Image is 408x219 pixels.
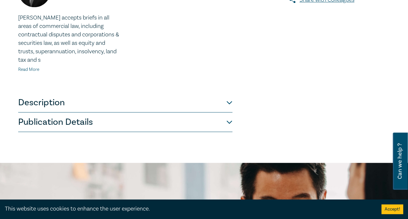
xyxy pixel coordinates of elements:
p: [PERSON_NAME] accepts briefs in all areas of commercial law, including contractual disputes and c... [18,14,121,64]
button: Description [18,93,232,112]
div: This website uses cookies to enhance the user experience. [5,205,372,213]
span: Can we help ? [397,136,403,186]
button: Accept cookies [381,204,403,214]
a: Read More [18,67,39,72]
button: Publication Details [18,112,232,132]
